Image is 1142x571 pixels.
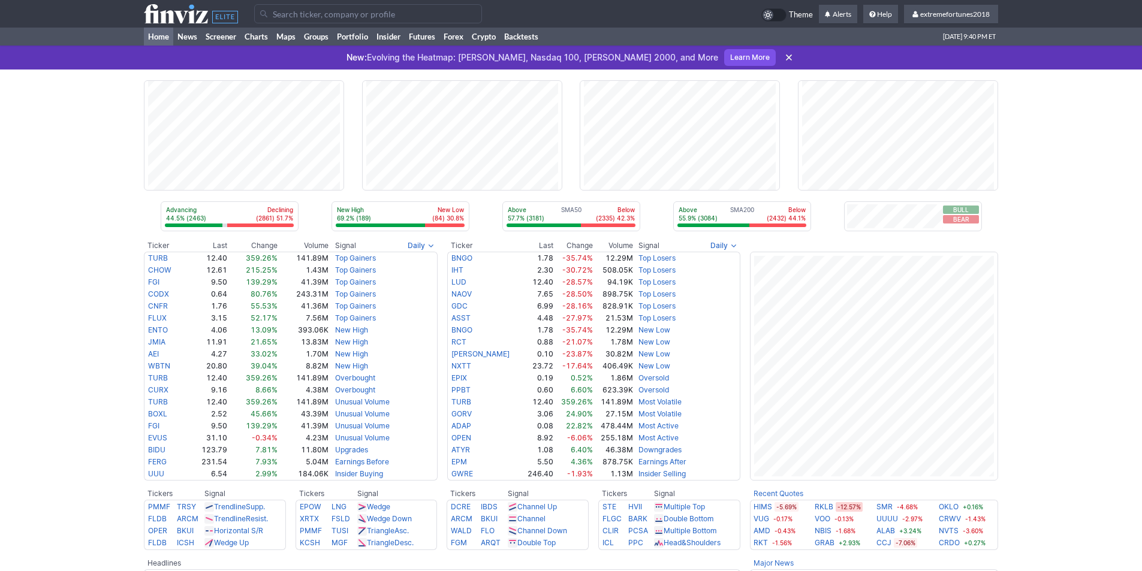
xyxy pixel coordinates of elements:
[256,206,293,214] p: Declining
[187,396,228,408] td: 12.40
[566,421,593,430] span: 22.82%
[278,372,329,384] td: 141.89M
[214,538,249,547] a: Wedge Up
[638,265,676,274] a: Top Losers
[522,360,555,372] td: 23.72
[148,337,165,346] a: JMIA
[628,514,647,523] a: BARK
[593,300,634,312] td: 828.91K
[300,502,321,511] a: EPOW
[335,397,390,406] a: Unusual Volume
[451,373,467,382] a: EPIX
[187,264,228,276] td: 12.61
[432,206,464,214] p: New Low
[335,301,376,310] a: Top Gainers
[187,336,228,348] td: 11.91
[187,384,228,396] td: 9.16
[335,241,356,250] span: Signal
[522,432,555,444] td: 8.92
[628,502,642,511] a: HVII
[148,277,159,286] a: FGI
[278,396,329,408] td: 141.89M
[187,300,228,312] td: 1.76
[451,502,471,511] a: DCRE
[767,214,806,222] p: (2432) 44.1%
[278,252,329,264] td: 141.89M
[335,445,368,454] a: Upgrades
[214,514,268,523] a: TrendlineResist.
[904,5,998,24] a: extremefortunes2018
[596,214,635,222] p: (2335) 42.3%
[251,349,278,358] span: 33.02%
[481,526,495,535] a: FLO
[278,300,329,312] td: 41.36M
[335,373,375,382] a: Overbought
[346,52,367,62] span: New:
[278,240,329,252] th: Volume
[876,537,891,549] a: CCJ
[335,265,376,274] a: Top Gainers
[562,301,593,310] span: -28.16%
[187,312,228,324] td: 3.15
[148,538,167,547] a: FLDB
[566,409,593,418] span: 24.90%
[214,502,246,511] span: Trendline
[500,28,543,46] a: Backtests
[451,514,472,523] a: ARCM
[272,28,300,46] a: Maps
[187,408,228,420] td: 2.52
[638,385,669,394] a: Oversold
[819,5,857,24] a: Alerts
[148,502,170,511] a: PMMF
[335,421,390,430] a: Unusual Volume
[562,253,593,262] span: -35.74%
[201,28,240,46] a: Screener
[187,288,228,300] td: 0.64
[335,361,368,370] a: New High
[939,501,959,513] a: OKLO
[300,514,319,523] a: XRTX
[451,361,471,370] a: NXTT
[451,469,473,478] a: GWRE
[789,8,813,22] span: Theme
[638,337,670,346] a: New Low
[187,420,228,432] td: 9.50
[508,214,544,222] p: 57.7% (3181)
[256,214,293,222] p: (2861) 51.7%
[332,514,350,523] a: FSLD
[754,537,768,549] a: RKT
[638,313,676,322] a: Top Losers
[593,432,634,444] td: 255.18M
[333,28,372,46] a: Portfolio
[562,289,593,298] span: -28.50%
[517,526,567,535] a: Channel Down
[754,558,794,567] b: Major News
[593,336,634,348] td: 1.78M
[815,537,834,549] a: GRAB
[187,432,228,444] td: 31.10
[451,301,468,310] a: GDC
[337,206,371,214] p: New High
[664,502,705,511] a: Multiple Top
[177,526,194,535] a: BKUI
[246,397,278,406] span: 359.26%
[562,265,593,274] span: -30.72%
[562,349,593,358] span: -23.87%
[335,457,389,466] a: Earnings Before
[278,384,329,396] td: 4.38M
[394,526,409,535] span: Asc.
[562,337,593,346] span: -21.07%
[593,420,634,432] td: 478.44M
[593,324,634,336] td: 12.29M
[148,445,165,454] a: BIDU
[148,349,159,358] a: AEI
[638,241,659,250] span: Signal
[522,300,555,312] td: 6.99
[148,253,168,262] a: TURB
[571,373,593,382] span: 0.52%
[761,8,813,22] a: Theme
[707,240,740,252] button: Signals interval
[522,420,555,432] td: 0.08
[468,28,500,46] a: Crypto
[628,526,648,535] a: PCSA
